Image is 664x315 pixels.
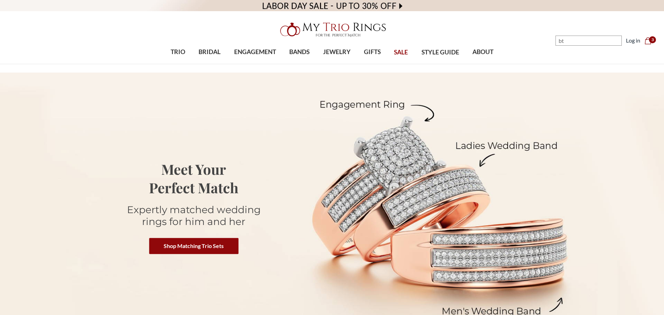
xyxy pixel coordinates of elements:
span: TRIO [171,47,185,57]
a: ENGAGEMENT [227,41,283,63]
span: BANDS [289,47,309,57]
input: Search [555,36,622,46]
a: BANDS [283,41,316,63]
a: ABOUT [466,41,500,63]
span: JEWELRY [323,47,351,57]
span: STYLE GUIDE [421,48,459,57]
button: submenu toggle [296,63,303,64]
button: submenu toggle [174,63,181,64]
span: 3 [649,36,656,43]
img: My Trio Rings [276,18,388,41]
a: My Trio Rings [193,18,471,41]
a: STYLE GUIDE [415,41,465,64]
a: JEWELRY [316,41,357,63]
button: submenu toggle [206,63,213,64]
span: SALE [394,48,408,57]
a: GIFTS [357,41,387,63]
button: submenu toggle [369,63,376,64]
a: Shop Matching Trio Sets [149,238,238,254]
button: submenu toggle [479,63,486,64]
a: Cart with 0 items [644,36,656,45]
span: ABOUT [472,47,493,57]
span: GIFTS [364,47,381,57]
span: ENGAGEMENT [234,47,276,57]
a: SALE [387,41,415,64]
a: TRIO [164,41,192,63]
svg: cart.cart_preview [644,37,651,44]
a: BRIDAL [192,41,227,63]
span: BRIDAL [199,47,221,57]
button: submenu toggle [252,63,259,64]
a: Log in [626,36,640,45]
button: submenu toggle [333,63,340,64]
